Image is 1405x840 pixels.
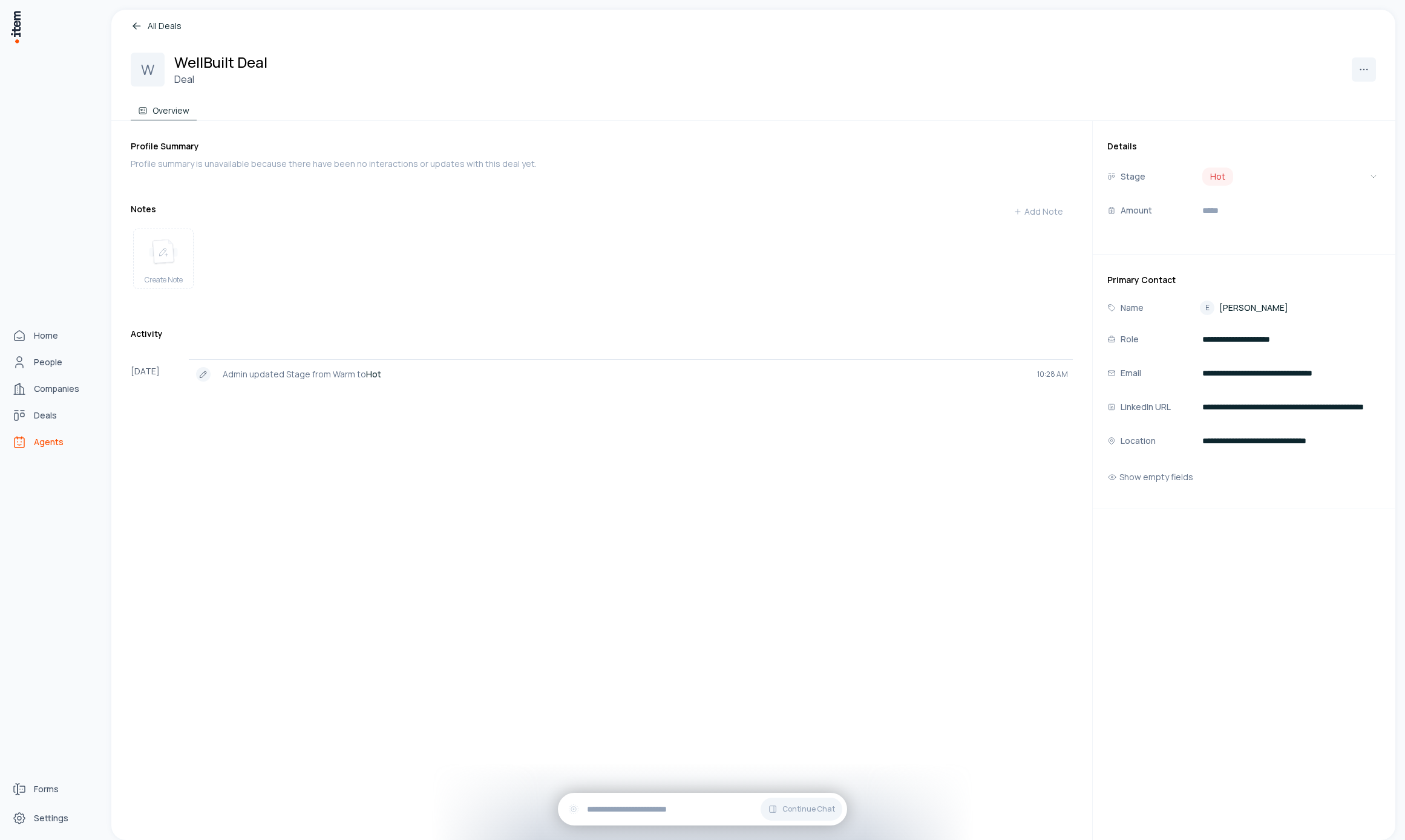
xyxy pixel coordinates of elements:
span: Deals [34,409,57,422]
h3: Profile Summary [131,140,1073,152]
span: Continue Chat [782,804,835,814]
p: Email [1121,366,1141,380]
div: [DATE] [131,359,189,389]
span: Settings [34,812,68,824]
a: E[PERSON_NAME] [1200,301,1288,315]
button: More actions [1352,57,1376,82]
button: Add Note [1004,200,1073,224]
a: All Deals [131,19,1376,33]
p: Name [1121,301,1144,314]
p: Role [1121,333,1139,346]
img: Item Brain Logo [10,10,22,44]
span: Create Note [145,275,183,285]
div: E [1200,301,1214,315]
div: Add Note [1014,206,1063,218]
span: Forms [34,783,59,795]
div: W [131,53,165,86]
p: Location [1121,434,1156,448]
a: Agents [7,430,99,454]
div: Continue Chat [558,793,847,825]
h3: Notes [131,203,156,215]
h3: Details [1107,140,1381,152]
button: Show empty fields [1107,465,1193,489]
span: 10:28 AM [1037,370,1068,379]
h3: Activity [131,328,163,340]
a: Forms [7,777,99,801]
h3: Deal [174,72,272,86]
p: Amount [1121,204,1152,217]
button: Overview [131,96,197,120]
span: Agents [34,436,64,448]
p: Stage [1121,170,1145,183]
img: create note [149,239,178,265]
p: LinkedIn URL [1121,400,1171,414]
h2: WellBuilt Deal [174,52,267,72]
span: People [34,356,62,368]
p: Admin updated Stage from Warm to [223,368,1027,380]
a: Settings [7,806,99,830]
a: Home [7,324,99,348]
a: People [7,350,99,374]
button: create noteCreate Note [133,229,194,289]
strong: Hot [366,368,381,380]
span: Home [34,330,58,342]
span: Companies [34,383,79,395]
span: [PERSON_NAME] [1219,302,1288,314]
h3: Primary Contact [1107,274,1381,286]
a: Companies [7,377,99,401]
a: Deals [7,403,99,428]
div: Profile summary is unavailable because there have been no interactions or updates with this deal ... [131,157,1073,171]
button: Continue Chat [761,798,842,821]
